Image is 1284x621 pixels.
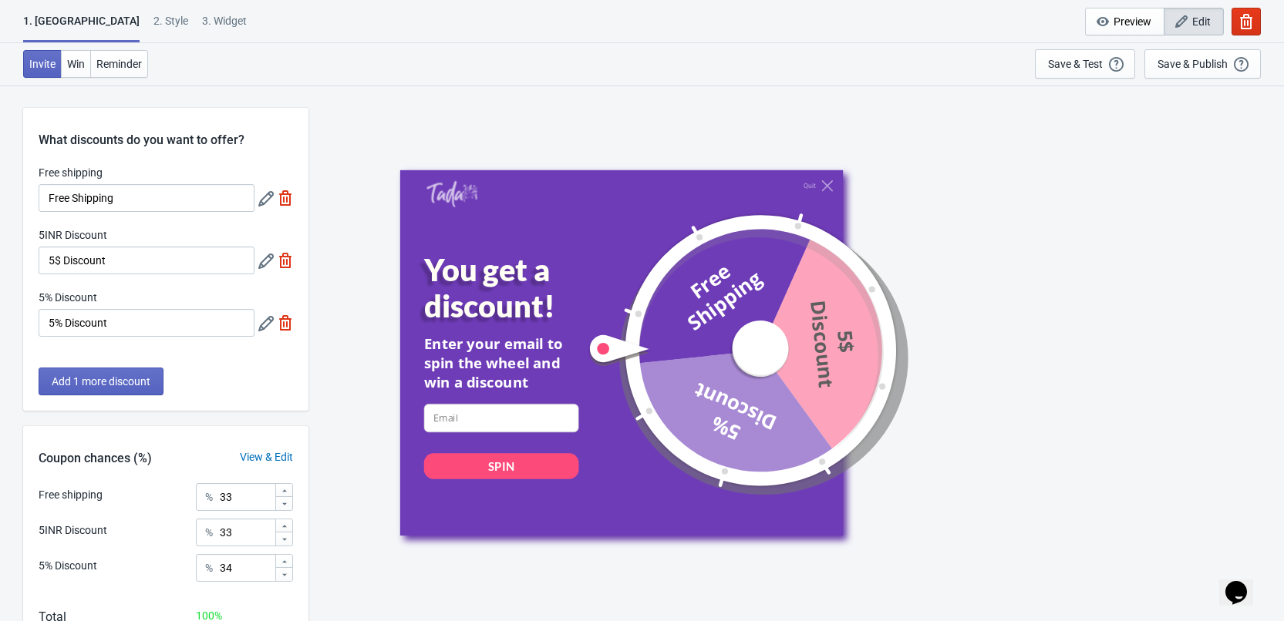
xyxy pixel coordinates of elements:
button: Save & Test [1035,49,1135,79]
img: delete.svg [278,190,293,206]
button: Reminder [90,50,148,78]
button: Edit [1164,8,1224,35]
div: Save & Publish [1158,58,1228,70]
img: delete.svg [278,253,293,268]
span: Preview [1114,15,1151,28]
div: 5INR Discount [39,522,107,539]
span: Reminder [96,58,142,70]
div: Free shipping [39,487,103,503]
div: SPIN [488,458,514,473]
div: Enter your email to spin the wheel and win a discount [423,334,578,392]
div: 2 . Style [153,13,188,40]
div: % [205,488,213,506]
a: Tada Shopify App - Exit Intent, Spin to Win Popups, Newsletter Discount Gift Game [426,180,477,209]
img: delete.svg [278,315,293,331]
button: Preview [1085,8,1164,35]
div: Save & Test [1048,58,1103,70]
div: % [205,559,213,577]
button: Add 1 more discount [39,368,163,395]
div: 1. [GEOGRAPHIC_DATA] [23,13,140,42]
div: Coupon chances (%) [23,449,167,468]
label: 5INR Discount [39,227,107,243]
label: Free shipping [39,165,103,180]
span: Invite [29,58,56,70]
div: 5% Discount [39,558,97,574]
input: Chance [219,554,275,582]
span: Edit [1192,15,1211,28]
button: Win [61,50,91,78]
div: 3. Widget [202,13,247,40]
div: Quit [803,182,815,190]
input: Chance [219,519,275,546]
input: Email [423,404,578,432]
div: % [205,523,213,542]
div: What discounts do you want to offer? [23,108,308,149]
div: View & Edit [224,449,308,465]
div: You get a discount! [423,251,609,324]
button: Invite [23,50,62,78]
img: Tada Shopify App - Exit Intent, Spin to Win Popups, Newsletter Discount Gift Game [426,180,477,206]
button: Save & Publish [1144,49,1261,79]
input: Chance [219,483,275,511]
label: 5% Discount [39,290,97,305]
span: Add 1 more discount [52,375,150,388]
span: Win [67,58,85,70]
iframe: chat widget [1219,559,1269,606]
